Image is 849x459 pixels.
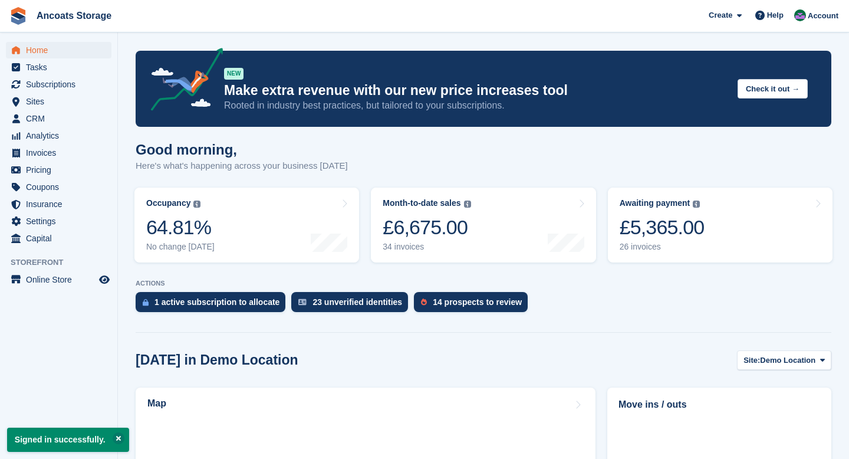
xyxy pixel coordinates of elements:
a: menu [6,179,111,195]
img: stora-icon-8386f47178a22dfd0bd8f6a31ec36ba5ce8667c1dd55bd0f319d3a0aa187defe.svg [9,7,27,25]
span: Capital [26,230,97,247]
div: 64.81% [146,215,215,240]
h2: Move ins / outs [618,398,820,412]
span: Create [709,9,732,21]
div: Month-to-date sales [383,198,460,208]
h1: Good morning, [136,142,348,158]
div: NEW [224,68,243,80]
a: menu [6,110,111,127]
a: 14 prospects to review [414,292,534,318]
a: menu [6,162,111,178]
span: Insurance [26,196,97,212]
p: Here's what's happening across your business [DATE] [136,159,348,173]
img: active_subscription_to_allocate_icon-d502201f5373d7db506a760aba3b589e785aa758c864c3986d89f69b8ff3... [143,299,149,306]
a: menu [6,93,111,110]
img: icon-info-grey-7440780725fd019a000dd9b08b2336e03edf1995a4989e88bcd33f0948082b44.svg [193,201,200,208]
p: Signed in successfully. [7,428,129,452]
div: 23 unverified identities [312,297,402,307]
div: Occupancy [146,198,190,208]
a: 23 unverified identities [291,292,414,318]
a: menu [6,59,111,76]
p: ACTIONS [136,280,831,287]
a: menu [6,271,111,288]
span: Site: [743,355,760,366]
img: price-adjustments-announcement-icon-8257ccfd72463d97f412b2fc003d46551f7dbcb40ab6d574587a9cd5c0d94... [141,48,223,115]
a: 1 active subscription to allocate [136,292,291,318]
a: Month-to-date sales £6,675.00 34 invoices [371,188,595,263]
a: menu [6,213,111,229]
a: menu [6,145,111,161]
div: 14 prospects to review [433,297,522,307]
span: Analytics [26,127,97,144]
img: prospect-51fa495bee0391a8d652442698ab0144808aea92771e9ea1ae160a38d050c398.svg [421,299,427,306]
a: Ancoats Storage [32,6,116,25]
span: Online Store [26,271,97,288]
a: menu [6,76,111,93]
span: Settings [26,213,97,229]
p: Make extra revenue with our new price increases tool [224,82,728,99]
h2: [DATE] in Demo Location [136,352,298,368]
span: Demo Location [760,355,815,366]
a: menu [6,127,111,144]
img: verify_identity-adf6edd0f0f0b5bbfe63781bf79b02c33cf7c696d77639b501bdc392416b5a36.svg [298,299,307,306]
img: icon-info-grey-7440780725fd019a000dd9b08b2336e03edf1995a4989e88bcd33f0948082b44.svg [464,201,471,208]
p: Rooted in industry best practices, but tailored to your subscriptions. [224,99,728,112]
span: Pricing [26,162,97,178]
img: icon-info-grey-7440780725fd019a000dd9b08b2336e03edf1995a4989e88bcd33f0948082b44.svg [693,201,700,208]
div: Awaiting payment [620,198,690,208]
span: CRM [26,110,97,127]
a: Preview store [97,273,111,287]
a: Occupancy 64.81% No change [DATE] [134,188,359,263]
a: menu [6,42,111,58]
span: Home [26,42,97,58]
button: Check it out → [738,79,808,99]
div: £6,675.00 [383,215,470,240]
span: Storefront [11,257,117,268]
a: Awaiting payment £5,365.00 26 invoices [608,188,832,263]
div: 26 invoices [620,242,705,252]
span: Subscriptions [26,76,97,93]
span: Help [767,9,784,21]
div: 34 invoices [383,242,470,252]
div: £5,365.00 [620,215,705,240]
span: Account [808,10,838,22]
span: Coupons [26,179,97,195]
a: menu [6,230,111,247]
button: Site: Demo Location [737,350,831,370]
a: menu [6,196,111,212]
span: Tasks [26,59,97,76]
span: Sites [26,93,97,110]
h2: Map [147,398,166,409]
div: No change [DATE] [146,242,215,252]
div: 1 active subscription to allocate [154,297,279,307]
span: Invoices [26,145,97,161]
